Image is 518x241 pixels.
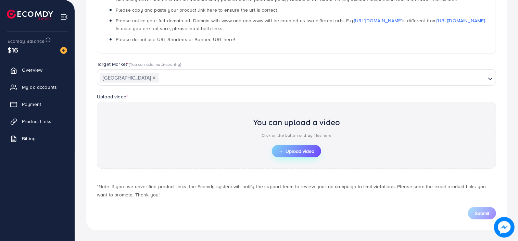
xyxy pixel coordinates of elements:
span: (You can add multi-country) [129,61,181,67]
a: Product Links [5,115,70,128]
a: [URL][DOMAIN_NAME] [354,17,402,24]
span: Please notice your full domain url. Domain with www and non-www will be counted as two different ... [116,17,486,32]
span: Ecomdy Balance [8,38,45,45]
span: Submit [475,210,489,217]
a: [URL][DOMAIN_NAME] [437,17,485,24]
span: Overview [22,67,42,73]
span: Please copy and paste your product link here to ensure the url is correct. [116,7,278,13]
span: My ad accounts [22,84,57,91]
span: $16 [8,45,18,55]
label: Upload video [97,93,128,100]
img: menu [60,13,68,21]
img: image [60,47,67,54]
label: Target Market [97,61,181,68]
button: Deselect Pakistan [152,76,156,80]
span: Upload video [279,149,314,154]
div: Search for option [97,69,496,86]
p: Click on the button or drag files here [253,131,340,140]
span: Billing [22,135,36,142]
button: Submit [468,207,496,219]
a: Billing [5,132,70,145]
a: Payment [5,97,70,111]
a: Overview [5,63,70,77]
span: [GEOGRAPHIC_DATA] [100,73,159,83]
p: *Note: If you use unverified product links, the Ecomdy system will notify the support team to rev... [97,182,496,199]
span: Product Links [22,118,51,125]
span: Payment [22,101,41,108]
a: My ad accounts [5,80,70,94]
h2: You can upload a video [253,117,340,127]
span: Please do not use URL Shortens or Banned URL here! [116,36,235,43]
input: Search for option [160,73,485,83]
img: image [494,217,515,238]
button: Upload video [272,145,321,157]
img: logo [7,10,53,20]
